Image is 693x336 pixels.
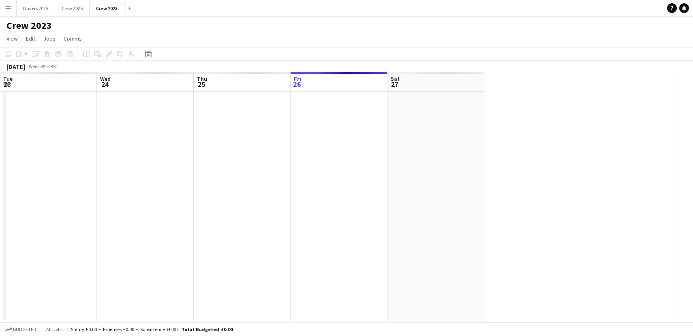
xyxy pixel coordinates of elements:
[60,33,85,44] a: Comms
[40,33,59,44] a: Jobs
[196,80,207,89] span: 25
[27,63,47,69] span: Week 39
[3,75,13,82] span: Tue
[71,326,233,332] div: Salary £0.00 + Expenses £0.00 + Subsistence £0.00 =
[23,33,38,44] a: Edit
[6,35,18,42] span: View
[99,80,111,89] span: 24
[100,75,111,82] span: Wed
[17,0,55,16] button: Drivers 2025
[2,80,13,89] span: 23
[3,33,21,44] a: View
[26,35,35,42] span: Edit
[50,63,58,69] div: BST
[6,62,25,71] div: [DATE]
[197,75,207,82] span: Thu
[64,35,82,42] span: Comms
[389,80,400,89] span: 27
[294,75,301,82] span: Fri
[90,0,124,16] button: Crew 2023
[45,326,64,332] span: All jobs
[391,75,400,82] span: Sat
[293,80,301,89] span: 26
[6,19,52,32] h1: Crew 2023
[13,327,36,332] span: Budgeted
[4,325,38,334] button: Budgeted
[43,35,56,42] span: Jobs
[55,0,90,16] button: Crew 2025
[182,326,233,332] span: Total Budgeted £0.00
